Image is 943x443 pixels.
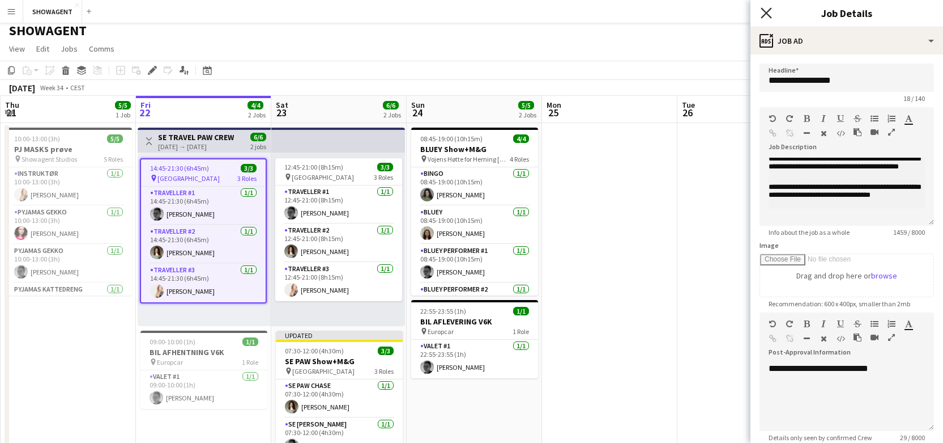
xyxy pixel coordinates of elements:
[887,319,895,328] button: Ordered List
[510,155,529,163] span: 4 Roles
[140,158,267,303] app-job-card: 14:45-21:30 (6h45m)3/3 [GEOGRAPHIC_DATA]3 RolesTraveller #11/114:45-21:30 (6h45m)[PERSON_NAME]Tra...
[871,333,878,342] button: Insert video
[887,333,895,342] button: Fullscreen
[32,41,54,56] a: Edit
[23,1,82,23] button: SHOWAGENT
[428,155,510,163] span: Vojens Høtte for Herning [GEOGRAPHIC_DATA]
[820,319,827,328] button: Italic
[750,6,943,20] h3: Job Details
[139,106,151,119] span: 22
[820,129,827,138] button: Clear Formatting
[56,41,82,56] a: Jobs
[904,114,912,123] button: Text Color
[5,167,132,206] app-card-role: INSTRUKTØR1/110:00-13:00 (3h)[PERSON_NAME]
[769,114,776,123] button: Undo
[5,206,132,244] app-card-role: PYJAMAS GEKKO1/110:00-13:00 (3h)[PERSON_NAME]
[428,327,454,336] span: Europcar
[242,337,258,346] span: 1/1
[547,100,561,110] span: Mon
[9,22,87,39] h1: SHOWAGENT
[409,106,425,119] span: 24
[248,101,263,109] span: 4/4
[158,132,234,142] h3: SE TRAVEL PAW CREW
[9,44,25,54] span: View
[284,163,343,171] span: 12:45-21:00 (8h15m)
[150,164,209,172] span: 14:45-21:30 (6h45m)
[411,340,538,378] app-card-role: Valet #11/122:55-23:55 (1h)[PERSON_NAME]
[383,111,401,119] div: 2 Jobs
[411,128,538,296] app-job-card: 08:45-19:00 (10h15m)4/4BLUEY Show+M&G Vojens Høtte for Herning [GEOGRAPHIC_DATA]4 RolesBINGO1/108...
[854,319,861,328] button: Strikethrough
[274,106,288,119] span: 23
[837,114,844,123] button: Underline
[275,158,402,301] app-job-card: 12:45-21:00 (8h15m)3/3 [GEOGRAPHIC_DATA]3 RolesTraveller #11/112:45-21:00 (8h15m)[PERSON_NAME]Tra...
[854,114,861,123] button: Strikethrough
[378,347,394,355] span: 3/3
[157,174,220,183] span: [GEOGRAPHIC_DATA]
[140,347,267,357] h3: BIL AFHENTNING V6K
[275,263,402,301] app-card-role: Traveller #31/112:45-21:00 (8h15m)[PERSON_NAME]
[5,100,19,110] span: Thu
[5,244,132,283] app-card-role: PYJAMAS GEKKO1/110:00-13:00 (3h)[PERSON_NAME]
[420,134,483,143] span: 08:45-19:00 (10h15m)
[519,111,536,119] div: 2 Jobs
[276,331,403,340] div: Updated
[682,100,695,110] span: Tue
[513,307,529,315] span: 1/1
[140,331,267,409] div: 09:00-10:00 (1h)1/1BIL AFHENTNING V6K Europcar1 RoleValet #11/109:00-10:00 (1h)[PERSON_NAME]
[518,101,534,109] span: 5/5
[871,114,878,123] button: Unordered List
[759,299,919,308] span: Recommendation: 600 x 400px, smaller than 2mb
[837,319,844,328] button: Underline
[513,327,529,336] span: 1 Role
[803,334,810,343] button: Horizontal Line
[803,129,810,138] button: Horizontal Line
[887,128,895,137] button: Fullscreen
[115,101,131,109] span: 5/5
[871,128,878,137] button: Insert video
[141,264,266,302] app-card-role: Traveller #31/114:45-21:30 (6h45m)[PERSON_NAME]
[36,44,49,54] span: Edit
[411,206,538,244] app-card-role: BLUEY1/108:45-19:00 (10h15m)[PERSON_NAME]
[750,27,943,54] div: Job Ad
[786,114,793,123] button: Redo
[854,128,861,137] button: Paste as plain text
[411,144,538,154] h3: BLUEY Show+M&G
[237,174,257,183] span: 3 Roles
[383,101,399,109] span: 6/6
[837,334,844,343] button: HTML Code
[242,358,258,366] span: 1 Role
[411,283,538,322] app-card-role: BLUEY Performer #21/108:45-19:00 (10h15m)
[411,300,538,378] app-job-card: 22:55-23:55 (1h)1/1BIL AFLEVERING V6K Europcar1 RoleValet #11/122:55-23:55 (1h)[PERSON_NAME]
[891,433,934,442] span: 29 / 8000
[285,347,344,355] span: 07:30-12:00 (4h30m)
[411,244,538,283] app-card-role: BLUEY Performer #11/108:45-19:00 (10h15m)[PERSON_NAME]
[14,134,60,143] span: 10:00-13:00 (3h)
[680,106,695,119] span: 26
[141,225,266,264] app-card-role: Traveller #21/114:45-21:30 (6h45m)[PERSON_NAME]
[837,129,844,138] button: HTML Code
[250,141,266,151] div: 2 jobs
[786,319,793,328] button: Redo
[759,228,859,237] span: Info about the job as a whole
[803,114,810,123] button: Bold
[104,155,123,163] span: 5 Roles
[411,167,538,206] app-card-role: BINGO1/108:45-19:00 (10h15m)[PERSON_NAME]
[140,100,151,110] span: Fri
[884,228,934,237] span: 1459 / 8000
[22,155,77,163] span: Showagent Studios
[420,307,466,315] span: 22:55-23:55 (1h)
[116,111,130,119] div: 1 Job
[803,319,810,328] button: Bold
[411,100,425,110] span: Sun
[276,100,288,110] span: Sat
[292,367,355,376] span: [GEOGRAPHIC_DATA]
[84,41,119,56] a: Comms
[545,106,561,119] span: 25
[759,433,881,442] span: Details only seen by confirmed Crew
[769,319,776,328] button: Undo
